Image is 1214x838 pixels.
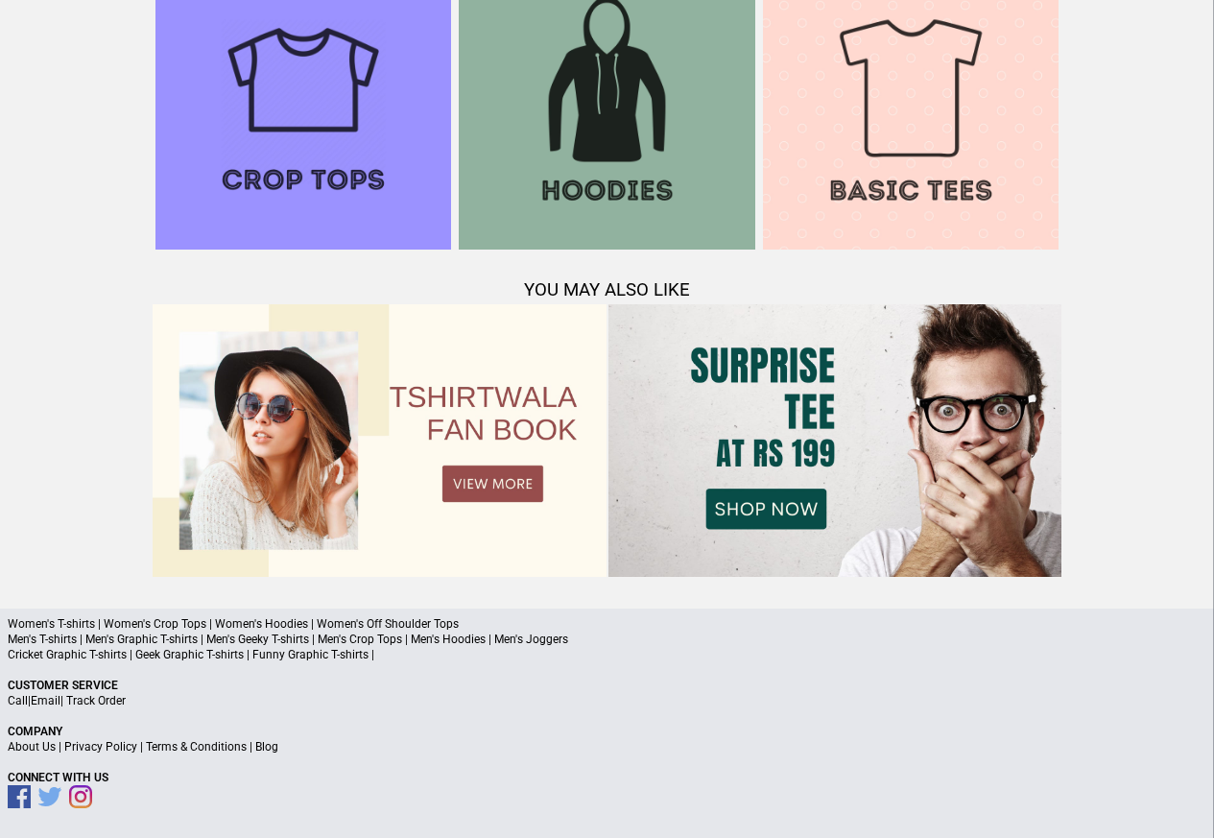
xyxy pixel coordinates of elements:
[31,694,60,707] a: Email
[524,279,690,300] span: YOU MAY ALSO LIKE
[146,740,247,754] a: Terms & Conditions
[255,740,278,754] a: Blog
[8,740,56,754] a: About Us
[8,694,28,707] a: Call
[8,678,1206,693] p: Customer Service
[8,632,1206,647] p: Men's T-shirts | Men's Graphic T-shirts | Men's Geeky T-shirts | Men's Crop Tops | Men's Hoodies ...
[8,724,1206,739] p: Company
[8,739,1206,754] p: | | |
[64,740,137,754] a: Privacy Policy
[66,694,126,707] a: Track Order
[8,693,1206,708] p: | |
[8,770,1206,785] p: Connect With Us
[8,647,1206,662] p: Cricket Graphic T-shirts | Geek Graphic T-shirts | Funny Graphic T-shirts |
[8,616,1206,632] p: Women's T-shirts | Women's Crop Tops | Women's Hoodies | Women's Off Shoulder Tops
